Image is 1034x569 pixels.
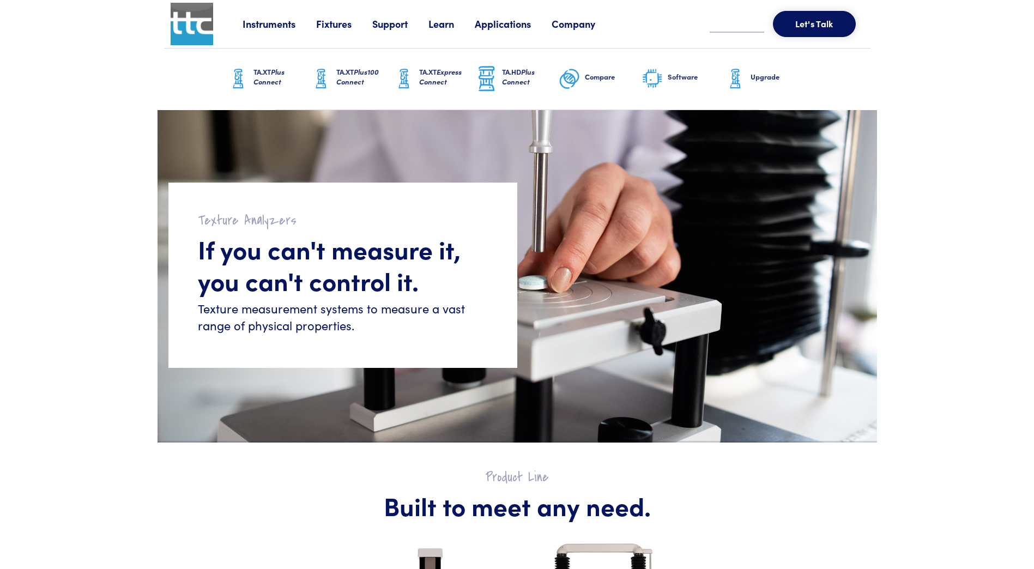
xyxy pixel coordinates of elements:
[336,67,393,87] h6: TA.XT
[372,17,428,31] a: Support
[393,65,415,93] img: ta-xt-graphic.png
[227,49,310,110] a: TA.XTPlus Connect
[198,233,488,296] h1: If you can't measure it, you can't control it.
[559,65,581,93] img: compare-graphic.png
[428,17,475,31] a: Learn
[419,67,476,87] h6: TA.XT
[198,300,488,334] h6: Texture measurement systems to measure a vast range of physical properties.
[502,66,535,87] span: Plus Connect
[171,3,213,45] img: ttc_logo_1x1_v1.0.png
[724,49,807,110] a: Upgrade
[552,17,616,31] a: Company
[190,469,844,486] h2: Product Line
[476,65,498,93] img: ta-hd-graphic.png
[310,49,393,110] a: TA.XTPlus100 Connect
[243,17,316,31] a: Instruments
[253,67,310,87] h6: TA.XT
[642,68,663,90] img: software-graphic.png
[419,66,462,87] span: Express Connect
[393,49,476,110] a: TA.XTExpress Connect
[190,490,844,522] h1: Built to meet any need.
[668,72,724,82] h6: Software
[253,66,285,87] span: Plus Connect
[310,65,332,93] img: ta-xt-graphic.png
[559,49,642,110] a: Compare
[475,17,552,31] a: Applications
[773,11,856,37] button: Let's Talk
[642,49,724,110] a: Software
[336,66,379,87] span: Plus100 Connect
[724,65,746,93] img: ta-xt-graphic.png
[316,17,372,31] a: Fixtures
[227,65,249,93] img: ta-xt-graphic.png
[476,49,559,110] a: TA.HDPlus Connect
[585,72,642,82] h6: Compare
[502,67,559,87] h6: TA.HD
[751,72,807,82] h6: Upgrade
[198,212,488,229] h2: Texture Analyzers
